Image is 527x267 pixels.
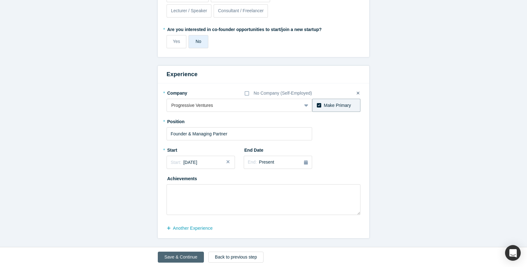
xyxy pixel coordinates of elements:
label: Are you interested in co-founder opportunities to start/join a new startup? [167,24,360,33]
div: No Company (Self-Employed) [254,90,312,97]
button: Close [226,156,235,169]
span: Start: [171,160,181,165]
span: No [196,39,201,44]
label: Company [167,88,202,97]
button: Start:[DATE] [167,156,235,169]
p: Consultant / Freelancer [218,8,264,14]
button: Save & Continue [158,252,204,263]
span: Yes [173,39,180,44]
p: Lecturer / Speaker [171,8,207,14]
button: another Experience [167,223,219,234]
label: Achievements [167,173,202,182]
div: Make Primary [324,102,351,109]
span: End: [248,160,257,165]
button: Back to previous step [208,252,263,263]
label: Start [167,145,202,154]
span: [DATE] [183,160,197,165]
button: End:Present [244,156,312,169]
span: Present [259,160,274,165]
label: End Date [244,145,279,154]
label: Position [167,116,202,125]
h3: Experience [167,70,360,79]
input: Sales Manager [167,127,312,140]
